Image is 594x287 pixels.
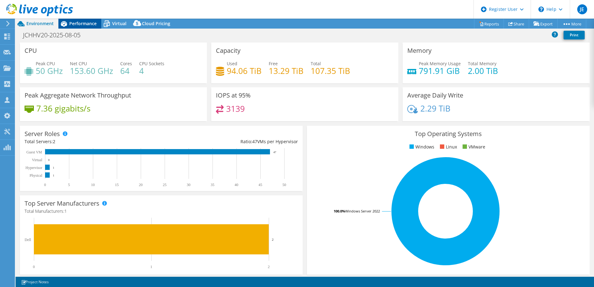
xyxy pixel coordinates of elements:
span: 47 [252,139,257,144]
h3: Top Operating Systems [312,130,585,137]
text: 0 [33,265,35,269]
text: 50 [282,183,286,187]
a: Export [529,19,558,29]
text: 15 [115,183,119,187]
h3: Capacity [216,47,240,54]
a: Project Notes [17,278,53,286]
text: 20 [139,183,143,187]
h4: 3139 [226,105,245,112]
h4: 107.35 TiB [311,67,350,74]
span: Total [311,61,321,66]
h4: Total Manufacturers: [25,208,298,215]
h4: 153.60 GHz [70,67,113,74]
text: 30 [187,183,190,187]
h3: Peak Aggregate Network Throughput [25,92,131,99]
text: Physical [30,173,42,178]
text: 35 [211,183,214,187]
text: 10 [91,183,95,187]
h4: 4 [139,67,164,74]
text: Virtual [32,158,43,162]
h4: 2.29 TiB [420,105,450,112]
span: 1 [64,208,67,214]
span: Environment [26,20,54,26]
h4: 13.29 TiB [269,67,304,74]
h3: IOPS at 95% [216,92,251,99]
span: Net CPU [70,61,87,66]
a: Print [564,31,585,39]
tspan: Windows Server 2022 [345,209,380,213]
li: VMware [461,143,485,150]
a: More [557,19,586,29]
h1: JCHHV20-2025-08-05 [20,32,90,39]
span: JE [577,4,587,14]
h4: 64 [120,67,132,74]
text: Hypervisor [25,166,42,170]
text: Dell [25,238,31,242]
h4: 50 GHz [36,67,63,74]
text: 45 [258,183,262,187]
text: Guest VM [26,150,42,154]
li: Windows [408,143,434,150]
span: Cores [120,61,132,66]
text: 1 [53,174,54,177]
span: Performance [69,20,97,26]
text: 2 [268,265,270,269]
text: 1 [150,265,152,269]
a: Share [504,19,529,29]
span: Free [269,61,278,66]
h4: 2.00 TiB [468,67,498,74]
svg: \n [538,7,544,12]
h3: Top Server Manufacturers [25,200,99,207]
h4: 7.36 gigabits/s [36,105,90,112]
span: Peak CPU [36,61,55,66]
h4: 791.91 GiB [419,67,461,74]
text: 40 [235,183,238,187]
a: Reports [474,19,504,29]
tspan: 100.0% [334,209,345,213]
div: Ratio: VMs per Hypervisor [161,138,298,145]
h4: 94.06 TiB [227,67,262,74]
div: Total Servers: [25,138,161,145]
text: 5 [68,183,70,187]
span: Peak Memory Usage [419,61,461,66]
span: CPU Sockets [139,61,164,66]
span: Cloud Pricing [142,20,170,26]
text: 1 [53,166,54,169]
text: 25 [163,183,167,187]
text: 0 [48,158,50,162]
span: 2 [53,139,55,144]
h3: Memory [407,47,432,54]
span: Used [227,61,237,66]
span: Virtual [112,20,126,26]
text: 2 [272,238,274,241]
h3: Average Daily Write [407,92,463,99]
h3: CPU [25,47,37,54]
text: 0 [44,183,46,187]
li: Linux [438,143,457,150]
text: 47 [273,151,276,154]
h3: Server Roles [25,130,60,137]
span: Total Memory [468,61,496,66]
